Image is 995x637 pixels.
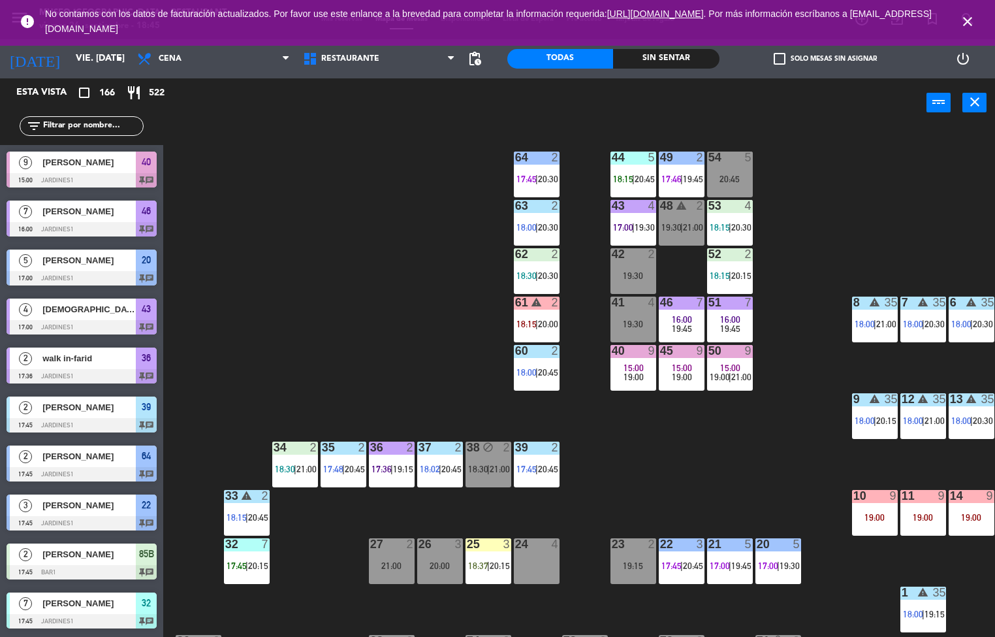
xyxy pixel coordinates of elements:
[696,345,704,357] div: 9
[635,222,655,233] span: 19:30
[903,319,923,329] span: 18:00
[853,393,854,405] div: 9
[680,222,683,233] span: |
[551,248,559,260] div: 2
[683,174,703,184] span: 19:45
[924,609,945,619] span: 19:15
[19,352,32,365] span: 2
[610,319,656,329] div: 19:30
[19,450,32,463] span: 2
[696,152,704,163] div: 2
[874,319,876,329] span: |
[261,538,269,550] div: 7
[648,538,655,550] div: 2
[780,561,800,571] span: 19:30
[966,297,977,308] i: warning
[467,442,467,453] div: 38
[369,561,415,570] div: 21:00
[42,449,136,463] span: [PERSON_NAME]
[884,297,897,308] div: 35
[632,222,635,233] span: |
[245,512,248,523] span: |
[696,200,704,212] div: 2
[535,270,538,281] span: |
[515,538,516,550] div: 24
[241,490,252,501] i: warning
[142,301,151,317] span: 43
[370,538,371,550] div: 27
[672,314,692,325] span: 16:00
[635,174,655,184] span: 20:45
[696,538,704,550] div: 3
[535,174,538,184] span: |
[342,464,345,474] span: |
[142,252,151,268] span: 20
[917,587,928,598] i: warning
[487,464,490,474] span: |
[793,538,800,550] div: 5
[950,393,951,405] div: 13
[903,609,923,619] span: 18:00
[855,416,875,426] span: 18:00
[922,319,924,329] span: |
[551,538,559,550] div: 4
[468,464,488,474] span: 18:30
[729,372,731,382] span: |
[855,319,875,329] span: 18:00
[538,464,558,474] span: 20:45
[981,297,994,308] div: 35
[708,248,709,260] div: 52
[613,49,719,69] div: Sin sentar
[490,561,510,571] span: 20:15
[758,561,778,571] span: 17:00
[19,548,32,561] span: 2
[955,51,971,67] i: power_settings_new
[710,270,730,281] span: 18:15
[19,499,32,512] span: 3
[42,596,136,610] span: [PERSON_NAME]
[322,442,323,453] div: 35
[538,270,558,281] span: 20:30
[515,297,516,308] div: 61
[960,14,975,29] i: close
[852,513,898,522] div: 19:00
[515,152,516,163] div: 64
[321,54,379,63] span: Restaurante
[42,351,136,365] span: walk in-farid
[406,538,414,550] div: 2
[19,254,32,267] span: 5
[126,85,142,101] i: restaurant
[538,367,558,378] span: 20:45
[245,561,248,571] span: |
[142,497,151,513] span: 22
[708,297,709,308] div: 51
[708,538,709,550] div: 21
[468,561,488,571] span: 18:37
[149,86,165,101] span: 522
[112,51,127,67] i: arrow_drop_down
[227,561,247,571] span: 17:45
[777,561,780,571] span: |
[661,222,682,233] span: 19:30
[535,464,538,474] span: |
[731,222,751,233] span: 20:30
[970,416,973,426] span: |
[680,561,683,571] span: |
[76,85,92,101] i: crop_square
[660,538,661,550] div: 22
[924,416,945,426] span: 21:00
[142,595,151,611] span: 32
[962,93,987,112] button: close
[538,222,558,233] span: 20:30
[874,416,876,426] span: |
[42,204,136,218] span: [PERSON_NAME]
[538,319,558,329] span: 20:00
[42,253,136,267] span: [PERSON_NAME]
[515,248,516,260] div: 62
[744,297,752,308] div: 7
